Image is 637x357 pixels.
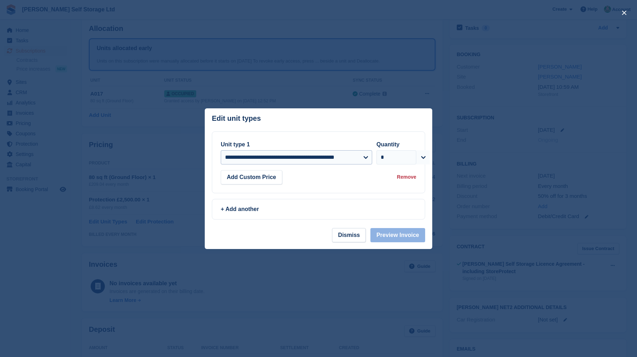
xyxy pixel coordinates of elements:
[212,114,261,123] p: Edit unit types
[212,199,425,220] a: + Add another
[376,141,400,147] label: Quantity
[370,228,425,242] button: Preview Invoice
[221,205,416,213] div: + Add another
[332,228,366,242] button: Dismiss
[397,173,416,181] div: Remove
[221,141,250,147] label: Unit type 1
[619,7,630,18] button: close
[221,170,282,184] button: Add Custom Price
